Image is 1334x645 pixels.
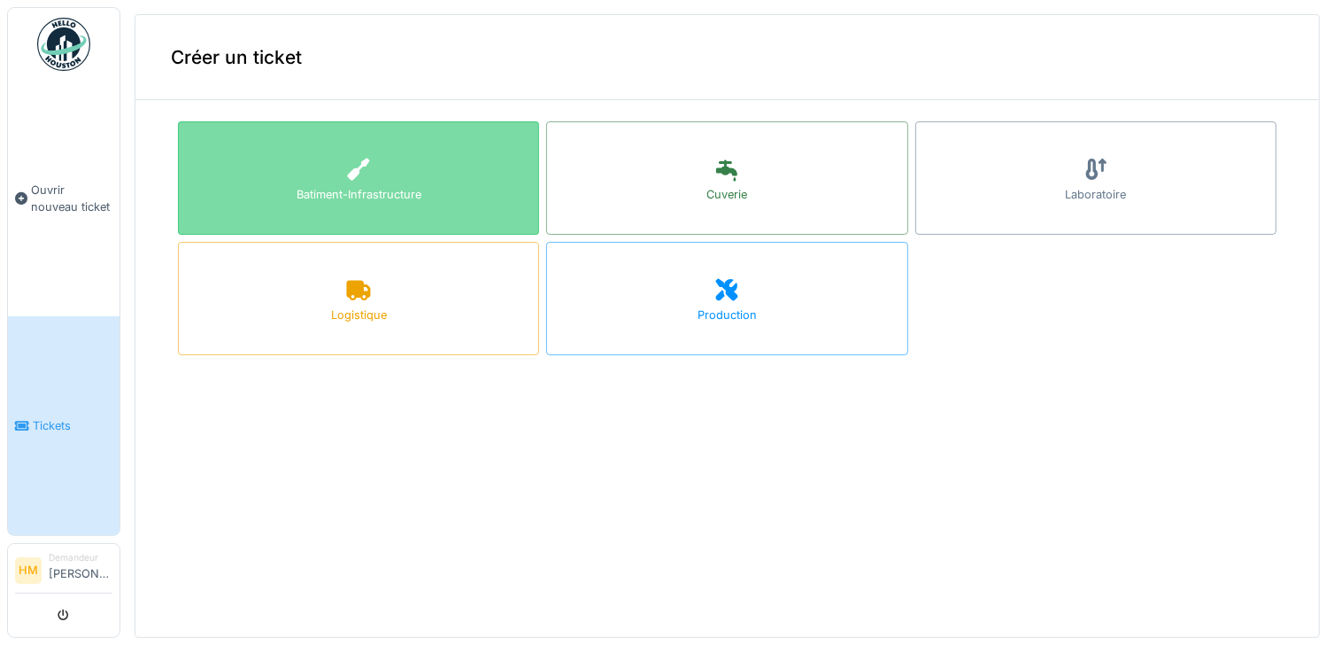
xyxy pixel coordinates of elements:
img: Badge_color-CXgf-gQk.svg [37,18,90,71]
span: Tickets [33,417,112,434]
div: Cuverie [706,186,747,203]
div: Logistique [331,307,387,323]
a: HM Demandeur[PERSON_NAME] [15,551,112,594]
div: Créer un ticket [135,15,1319,100]
div: Production [698,307,757,323]
a: Tickets [8,316,120,535]
a: Ouvrir nouveau ticket [8,81,120,316]
li: [PERSON_NAME] [49,551,112,589]
div: Laboratoire [1065,186,1126,203]
li: HM [15,557,42,584]
div: Batiment-Infrastructure [297,186,421,203]
span: Ouvrir nouveau ticket [31,182,112,215]
div: Demandeur [49,551,112,564]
